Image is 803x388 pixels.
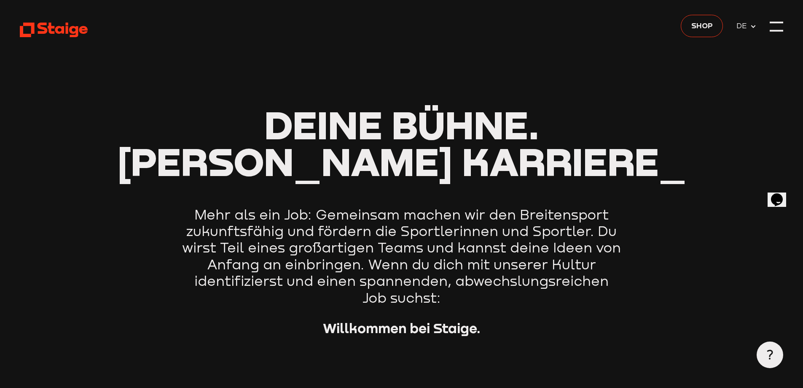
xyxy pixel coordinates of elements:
[736,20,750,32] span: DE
[323,320,481,336] strong: Willkommen bei Staige.
[768,182,795,207] iframe: chat widget
[681,15,723,37] a: Shop
[691,19,713,31] span: Shop
[180,206,623,306] p: Mehr als ein Job: Gemeinsam machen wir den Breitensport zukunftsfähig und fördern die Sportlerinn...
[117,101,686,185] span: Deine Bühne. [PERSON_NAME] Karriere_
